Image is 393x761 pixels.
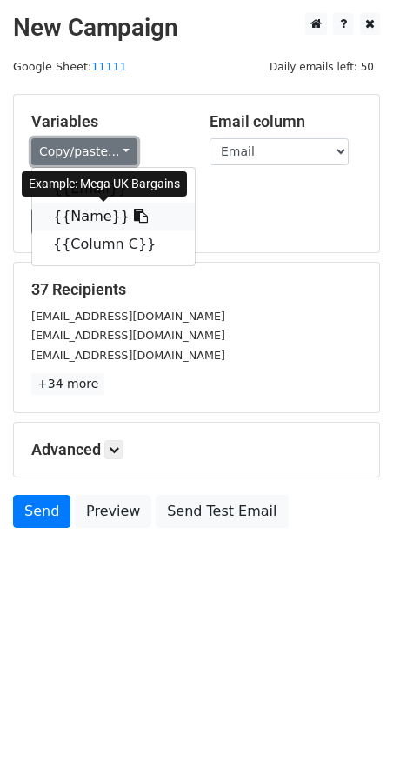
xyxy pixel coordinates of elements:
a: Preview [75,495,151,528]
h5: Email column [210,112,362,131]
h5: Variables [31,112,183,131]
a: {{Column C}} [32,230,195,258]
small: [EMAIL_ADDRESS][DOMAIN_NAME] [31,349,225,362]
a: 11111 [91,60,127,73]
a: Daily emails left: 50 [263,60,380,73]
div: Example: Mega UK Bargains [22,171,187,197]
small: [EMAIL_ADDRESS][DOMAIN_NAME] [31,329,225,342]
span: Daily emails left: 50 [263,57,380,77]
a: +34 more [31,373,104,395]
h5: Advanced [31,440,362,459]
small: Google Sheet: [13,60,127,73]
h2: New Campaign [13,13,380,43]
a: {{Name}} [32,203,195,230]
iframe: Chat Widget [306,678,393,761]
a: Send Test Email [156,495,288,528]
a: Send [13,495,70,528]
a: Copy/paste... [31,138,137,165]
small: [EMAIL_ADDRESS][DOMAIN_NAME] [31,310,225,323]
h5: 37 Recipients [31,280,362,299]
